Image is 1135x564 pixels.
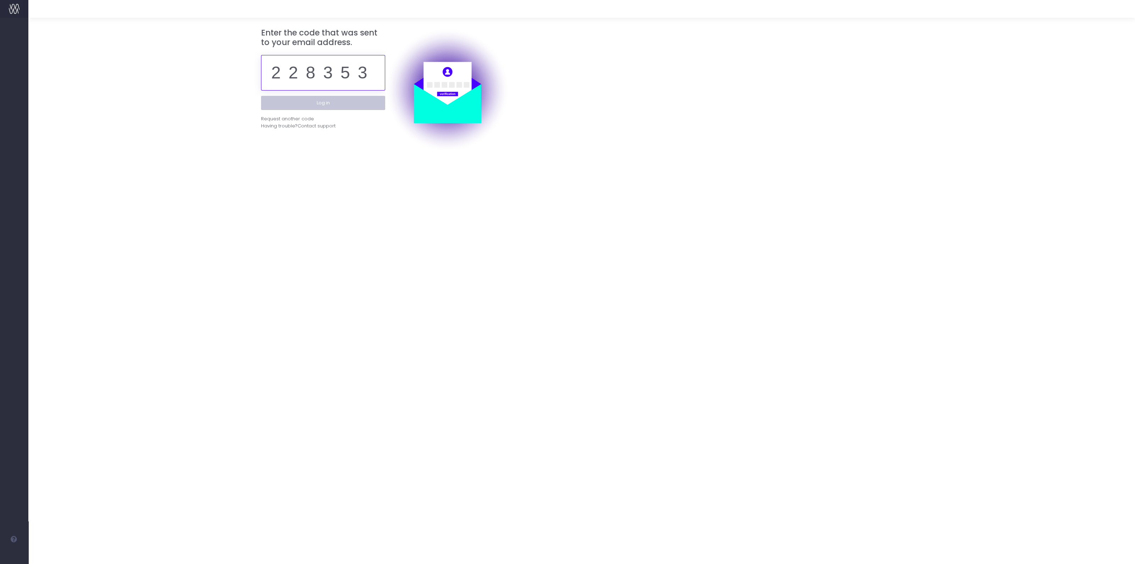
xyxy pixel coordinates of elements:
div: Having trouble? [261,122,385,130]
span: Contact support [298,122,336,130]
div: Request another code [261,115,314,122]
img: auth.png [385,28,509,152]
h3: Enter the code that was sent to your email address. [261,28,385,48]
img: images/default_profile_image.png [9,550,20,560]
button: Log in [261,96,385,110]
